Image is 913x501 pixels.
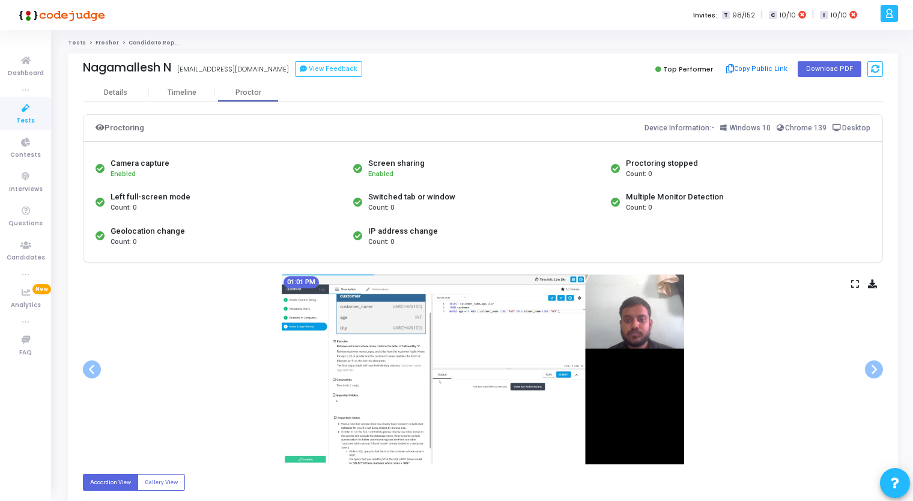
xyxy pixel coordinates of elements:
span: 98/152 [732,10,755,20]
div: Left full-screen mode [111,191,190,203]
span: Tests [16,116,35,126]
a: Fresher [96,39,119,46]
span: 10/10 [831,10,847,20]
div: Proctoring stopped [626,157,698,169]
img: logo [15,3,105,27]
span: Enabled [111,170,136,178]
mat-chip: 01:01 PM [284,276,319,288]
span: Count: 0 [111,237,136,247]
button: View Feedback [295,61,362,77]
div: Proctoring [96,121,144,135]
span: Chrome 139 [785,124,827,132]
span: New [32,284,51,294]
span: Count: 0 [368,203,394,213]
div: Device Information:- [645,121,871,135]
div: Camera capture [111,157,169,169]
span: Count: 0 [111,203,136,213]
span: | [761,8,763,21]
div: Nagamallesh N [83,61,171,74]
div: Screen sharing [368,157,425,169]
div: Details [104,88,127,97]
span: Windows 10 [730,124,771,132]
span: Candidate Report [129,39,184,46]
span: Desktop [842,124,870,132]
span: Count: 0 [626,169,652,180]
span: Contests [10,150,41,160]
div: Proctor [215,88,281,97]
span: C [769,11,777,20]
label: Accordion View [83,474,138,490]
span: Count: 0 [368,237,394,247]
div: Multiple Monitor Detection [626,191,724,203]
label: Gallery View [138,474,185,490]
span: Analytics [11,300,41,311]
div: Geolocation change [111,225,185,237]
span: Candidates [7,253,45,263]
img: screenshot-1756452684183.jpeg [282,275,684,464]
div: IP address change [368,225,438,237]
span: Count: 0 [626,203,652,213]
div: [EMAIL_ADDRESS][DOMAIN_NAME] [177,64,289,74]
a: Tests [68,39,86,46]
div: Switched tab or window [368,191,455,203]
label: Invites: [693,10,717,20]
span: Questions [8,219,43,229]
button: Copy Public Link [723,60,792,78]
span: Enabled [368,170,393,178]
span: I [820,11,828,20]
span: Dashboard [8,68,44,79]
span: Top Performer [663,64,713,74]
span: FAQ [19,348,32,358]
span: T [722,11,730,20]
span: Interviews [9,184,43,195]
div: Timeline [168,88,196,97]
nav: breadcrumb [68,39,898,47]
span: 10/10 [780,10,796,20]
span: | [812,8,814,21]
button: Download PDF [798,61,861,77]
